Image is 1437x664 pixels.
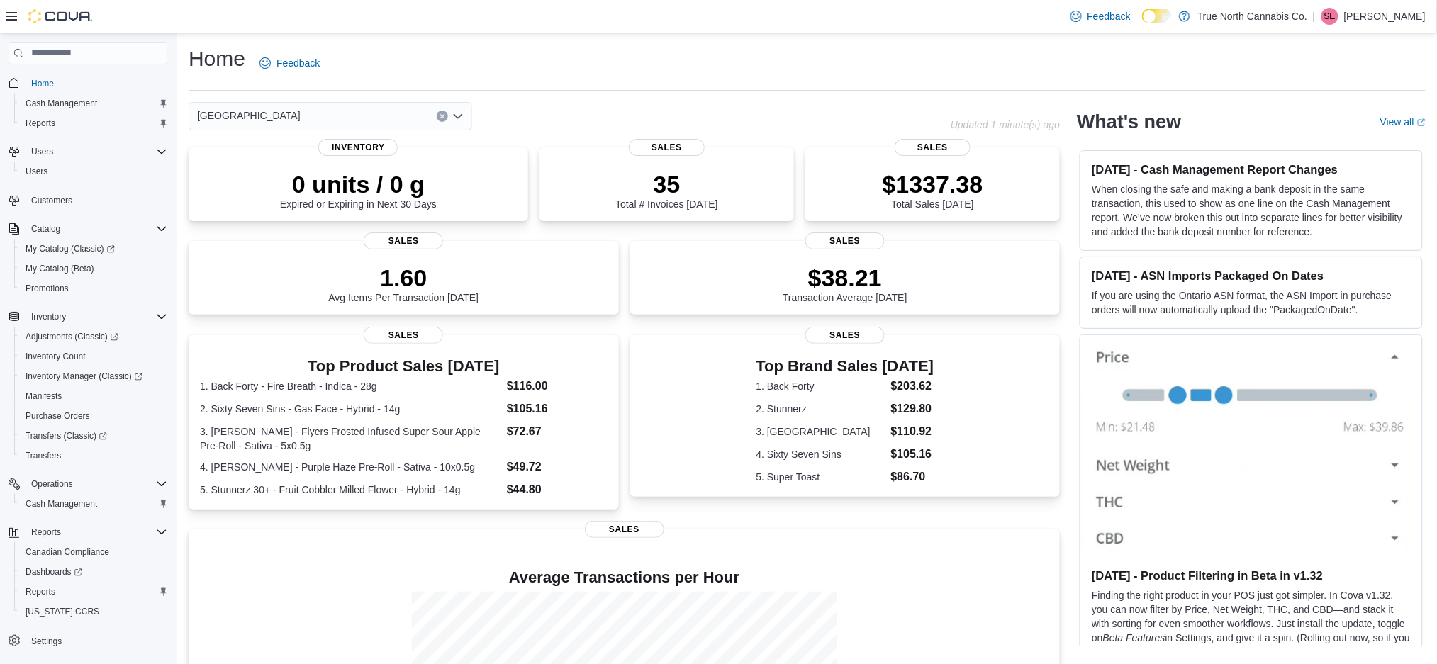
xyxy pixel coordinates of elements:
button: Promotions [14,278,173,298]
button: Cash Management [14,494,173,514]
span: Operations [26,476,167,493]
p: | [1313,8,1316,25]
h3: Top Brand Sales [DATE] [756,358,934,375]
div: Total # Invoices [DATE] [615,170,717,210]
span: Reports [26,118,55,129]
p: $38.21 [783,264,907,292]
div: Total Sales [DATE] [883,170,983,210]
button: Users [14,162,173,181]
a: Reports [20,583,61,600]
dd: $44.80 [507,481,608,498]
button: Users [3,142,173,162]
span: Transfers [26,450,61,461]
div: Avg Items Per Transaction [DATE] [328,264,479,303]
dt: 4. Sixty Seven Sins [756,447,885,461]
dd: $105.16 [891,446,934,463]
span: Sales [364,232,443,249]
span: Cash Management [26,498,97,510]
dd: $129.80 [891,400,934,417]
span: Cash Management [26,98,97,109]
dt: 2. Sixty Seven Sins - Gas Face - Hybrid - 14g [200,402,501,416]
span: Users [31,146,53,157]
span: Transfers (Classic) [20,427,167,444]
button: My Catalog (Beta) [14,259,173,278]
p: 1.60 [328,264,479,292]
span: Canadian Compliance [26,546,109,558]
h3: [DATE] - Product Filtering in Beta in v1.32 [1092,568,1411,583]
dd: $49.72 [507,458,608,476]
span: Sales [364,327,443,344]
a: My Catalog (Classic) [14,239,173,259]
span: Reports [20,115,167,132]
h3: [DATE] - ASN Imports Packaged On Dates [1092,269,1411,283]
button: [US_STATE] CCRS [14,602,173,621]
span: Settings [31,636,62,647]
button: Reports [26,524,67,541]
span: Inventory Manager (Classic) [20,368,167,385]
span: Washington CCRS [20,603,167,620]
a: Cash Management [20,95,103,112]
div: Stan Elsbury [1321,8,1338,25]
span: Sales [805,327,885,344]
button: Inventory [3,307,173,327]
span: [US_STATE] CCRS [26,606,99,617]
dd: $72.67 [507,423,608,440]
a: Dashboards [20,563,88,580]
span: Feedback [276,56,320,70]
a: [US_STATE] CCRS [20,603,105,620]
p: 0 units / 0 g [280,170,437,198]
p: When closing the safe and making a bank deposit in the same transaction, this used to show as one... [1092,182,1411,239]
span: Catalog [26,220,167,237]
span: Sales [629,139,705,156]
img: Cova [28,9,92,23]
span: [GEOGRAPHIC_DATA] [197,107,301,124]
a: View allExternal link [1380,116,1426,128]
span: Dashboards [26,566,82,578]
button: Transfers [14,446,173,466]
span: Transfers (Classic) [26,430,107,441]
span: Sales [895,139,971,156]
a: Feedback [254,49,325,77]
h3: Top Product Sales [DATE] [200,358,608,375]
button: Purchase Orders [14,406,173,426]
span: Inventory [31,311,66,322]
span: Reports [31,527,61,538]
span: Promotions [20,280,167,297]
span: Customers [31,195,72,206]
button: Inventory Count [14,347,173,366]
button: Cash Management [14,94,173,113]
span: Reports [20,583,167,600]
span: My Catalog (Beta) [26,263,94,274]
span: Adjustments (Classic) [26,331,118,342]
span: Home [26,74,167,92]
a: Reports [20,115,61,132]
span: Sales [585,521,664,538]
span: Cash Management [20,95,167,112]
a: Users [20,163,53,180]
span: SE [1324,8,1336,25]
a: Transfers (Classic) [20,427,113,444]
span: Inventory Count [20,348,167,365]
span: Manifests [26,390,62,402]
button: Inventory [26,308,72,325]
button: Manifests [14,386,173,406]
span: Inventory Count [26,351,86,362]
p: 35 [615,170,717,198]
input: Dark Mode [1142,9,1172,23]
a: Manifests [20,388,67,405]
a: Promotions [20,280,74,297]
dd: $105.16 [507,400,608,417]
a: Feedback [1065,2,1136,30]
span: Inventory [318,139,398,156]
button: Catalog [26,220,66,237]
button: Open list of options [452,111,464,122]
button: Settings [3,630,173,651]
button: Operations [26,476,79,493]
a: My Catalog (Classic) [20,240,121,257]
a: Inventory Manager (Classic) [14,366,173,386]
span: Transfers [20,447,167,464]
dt: 5. Stunnerz 30+ - Fruit Cobbler Milled Flower - Hybrid - 14g [200,483,501,497]
span: Sales [805,232,885,249]
div: Transaction Average [DATE] [783,264,907,303]
span: Catalog [31,223,60,235]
